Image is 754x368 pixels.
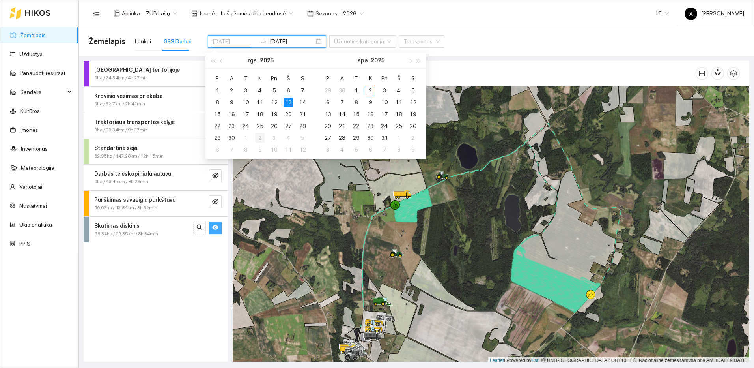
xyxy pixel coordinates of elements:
div: 23 [227,121,236,131]
a: Meteorologija [21,165,54,171]
div: 3 [323,145,332,154]
th: Pn [377,72,392,84]
div: 2 [255,133,265,143]
td: 2025-11-01 [392,132,406,144]
td: 2025-10-11 [392,96,406,108]
td: 2025-11-02 [406,132,420,144]
div: 25 [394,121,403,131]
span: 0ha / 32.7km / 2h 41min [94,100,145,108]
div: 7 [337,98,347,107]
th: Pn [267,72,281,84]
td: 2025-10-04 [281,132,295,144]
span: Sandėlis [20,84,65,100]
td: 2025-10-01 [239,132,253,144]
th: K [253,72,267,84]
div: [GEOGRAPHIC_DATA] teritorijoje0ha / 24.34km / 4h 27mineye-invisible [84,61,228,86]
div: 30 [227,133,236,143]
strong: Traktoriaus transportas kelyje [94,119,175,125]
td: 2025-09-16 [224,108,239,120]
td: 2025-10-14 [335,108,349,120]
td: 2025-10-10 [267,144,281,156]
div: 4 [337,145,347,154]
button: eye-invisible [209,195,222,208]
a: Žemėlapis [20,32,46,38]
td: 2025-10-09 [363,96,377,108]
button: column-width [696,67,708,80]
a: Užduotys [19,51,43,57]
th: P [210,72,224,84]
td: 2025-09-06 [281,84,295,96]
td: 2025-11-09 [406,144,420,156]
td: 2025-10-04 [392,84,406,96]
div: GPS Darbai [164,37,192,46]
a: Panaudoti resursai [20,70,65,76]
div: 14 [337,109,347,119]
div: 6 [213,145,222,154]
div: 4 [255,86,265,95]
div: 24 [380,121,389,131]
span: eye [212,224,218,232]
div: 9 [366,98,375,107]
td: 2025-10-02 [253,132,267,144]
div: 5 [298,133,307,143]
td: 2025-10-05 [295,132,310,144]
a: Leaflet [490,358,504,363]
button: 2025 [260,53,274,68]
span: 62.95ha / 147.28km / 12h 15min [94,152,164,160]
span: calendar [307,10,314,17]
button: rgs [248,53,257,68]
div: Traktoriaus transportas kelyje0ha / 90.34km / 9h 37mineye-invisible [84,113,228,139]
div: 2 [366,86,375,95]
div: 23 [366,121,375,131]
span: A [689,8,693,20]
div: 31 [380,133,389,143]
td: 2025-11-04 [335,144,349,156]
td: 2025-10-16 [363,108,377,120]
div: 8 [241,145,250,154]
button: eye-invisible [209,169,222,182]
td: 2025-09-27 [281,120,295,132]
th: Š [281,72,295,84]
td: 2025-10-08 [239,144,253,156]
td: 2025-09-30 [335,84,349,96]
button: 2025 [371,53,384,68]
span: search [196,224,203,232]
td: 2025-09-26 [267,120,281,132]
td: 2025-09-29 [210,132,224,144]
div: 9 [408,145,418,154]
div: 10 [241,98,250,107]
div: 2 [408,133,418,143]
a: Įmonės [20,127,38,133]
td: 2025-09-28 [295,120,310,132]
td: 2025-09-09 [224,96,239,108]
div: 20 [323,121,332,131]
span: 0ha / 24.34km / 4h 27min [94,74,148,82]
td: 2025-10-03 [267,132,281,144]
td: 2025-09-08 [210,96,224,108]
td: 2025-10-03 [377,84,392,96]
span: layout [114,10,120,17]
td: 2025-11-08 [392,144,406,156]
div: 4 [284,133,293,143]
td: 2025-10-07 [335,96,349,108]
span: Aplinka : [122,9,141,18]
div: 6 [366,145,375,154]
td: 2025-09-14 [295,96,310,108]
td: 2025-09-23 [224,120,239,132]
div: 22 [213,121,222,131]
span: 66.67ha / 43.84km / 3h 32min [94,204,157,212]
td: 2025-09-05 [267,84,281,96]
td: 2025-10-30 [363,132,377,144]
div: 12 [408,98,418,107]
td: 2025-10-15 [349,108,363,120]
div: Skutimas diskinis58.34ha / 99.35km / 8h 34minsearcheye [84,217,228,242]
div: 9 [227,98,236,107]
td: 2025-10-01 [349,84,363,96]
div: 15 [213,109,222,119]
div: 29 [323,86,332,95]
button: spa [358,53,368,68]
td: 2025-10-11 [281,144,295,156]
div: 28 [298,121,307,131]
div: | Powered by © HNIT-[GEOGRAPHIC_DATA]; ORT10LT ©, Nacionalinė žemės tarnyba prie AM, [DATE]-[DATE] [488,357,749,364]
td: 2025-11-05 [349,144,363,156]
